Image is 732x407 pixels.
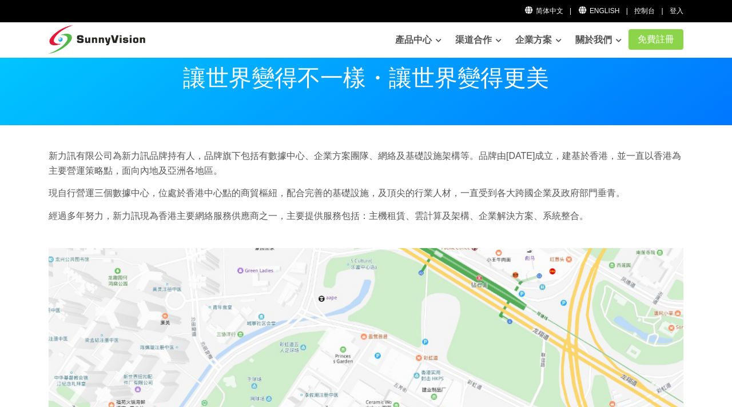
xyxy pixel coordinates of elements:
a: 關於我們 [575,29,622,51]
a: 控制台 [634,7,655,15]
li: | [570,6,571,17]
a: 渠道合作 [455,29,502,51]
p: 讓世界變得不一樣・讓世界變得更美 [49,66,683,89]
p: 經過多年努力，新力訊現為香港主要網絡服務供應商之一，主要提供服務包括：主機租賃、雲計算及架構、企業解決方案、系統整合。 [49,209,683,224]
a: 企業方案 [515,29,562,51]
a: English [578,7,619,15]
a: 免費註冊 [628,29,683,50]
a: 登入 [670,7,683,15]
p: 新力訊有限公司為新力訊品牌持有人，品牌旗下包括有數據中心、企業方案團隊、網絡及基礎設施架構等。品牌由[DATE]成立，建基於香港，並一直以香港為主要營運策略點，面向內地及亞洲各地區。 [49,149,683,178]
li: | [662,6,663,17]
li: | [626,6,628,17]
p: 現自行營運三個數據中心，位處於香港中心點的商貿樞紐，配合完善的基礎設施，及頂尖的行業人材，一直受到各大跨國企業及政府部門垂青。 [49,186,683,201]
a: 產品中心 [395,29,441,51]
a: 简体中文 [524,7,563,15]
